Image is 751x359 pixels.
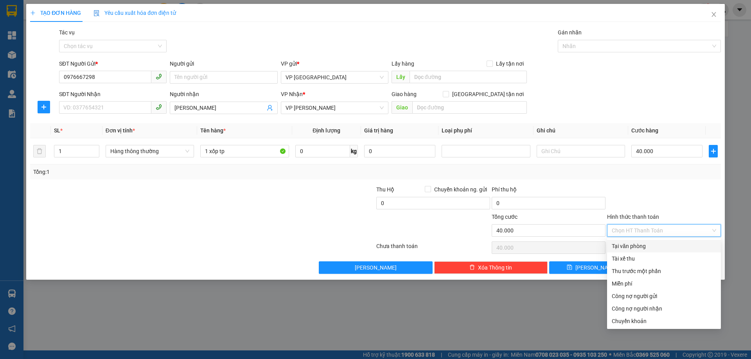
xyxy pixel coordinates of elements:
[93,10,100,16] img: icon
[410,71,527,83] input: Dọc đường
[355,263,397,272] span: [PERSON_NAME]
[575,263,617,272] span: [PERSON_NAME]
[156,104,162,110] span: phone
[558,29,582,36] label: Gán nhãn
[549,261,634,274] button: save[PERSON_NAME]
[170,59,277,68] div: Người gửi
[449,90,527,98] span: [GEOGRAPHIC_DATA] tận nơi
[38,101,50,113] button: plus
[612,254,716,263] div: Tài xế thu
[709,145,717,157] button: plus
[376,186,394,193] span: Thu Hộ
[38,104,50,110] span: plus
[286,71,384,83] span: VP Xuân Giang
[54,127,60,134] span: SL
[33,145,46,157] button: delete
[492,214,517,220] span: Tổng cước
[33,168,290,176] div: Tổng: 1
[607,290,721,302] div: Cước gửi hàng sẽ được ghi vào công nợ của người gửi
[200,145,289,157] input: VD: Bàn, Ghế
[434,261,548,274] button: deleteXóa Thông tin
[286,102,384,114] span: VP Hoàng Liệt
[319,261,433,274] button: [PERSON_NAME]
[30,10,36,16] span: plus
[392,61,414,67] span: Lấy hàng
[59,29,75,36] label: Tác vụ
[534,123,628,138] th: Ghi chú
[612,292,716,300] div: Công nợ người gửi
[281,91,303,97] span: VP Nhận
[93,10,176,16] span: Yêu cầu xuất hóa đơn điện tử
[537,145,625,157] input: Ghi Chú
[30,10,81,16] span: TẠO ĐƠN HÀNG
[711,11,717,18] span: close
[612,279,716,288] div: Miễn phí
[59,90,167,98] div: SĐT Người Nhận
[364,145,435,157] input: 0
[281,59,388,68] div: VP gửi
[59,59,167,68] div: SĐT Người Gửi
[364,127,393,134] span: Giá trị hàng
[200,127,226,134] span: Tên hàng
[313,127,340,134] span: Định lượng
[110,145,189,157] span: Hàng thông thường
[612,304,716,313] div: Công nợ người nhận
[170,90,277,98] div: Người nhận
[478,263,512,272] span: Xóa Thông tin
[567,264,572,271] span: save
[709,148,717,154] span: plus
[612,267,716,275] div: Thu trước một phần
[607,214,659,220] label: Hình thức thanh toán
[607,302,721,315] div: Cước gửi hàng sẽ được ghi vào công nợ của người nhận
[492,185,605,197] div: Phí thu hộ
[703,4,725,26] button: Close
[431,185,490,194] span: Chuyển khoản ng. gửi
[612,242,716,250] div: Tại văn phòng
[350,145,358,157] span: kg
[438,123,533,138] th: Loại phụ phí
[469,264,475,271] span: delete
[392,101,412,114] span: Giao
[156,73,162,80] span: phone
[493,59,527,68] span: Lấy tận nơi
[392,91,417,97] span: Giao hàng
[375,242,491,255] div: Chưa thanh toán
[612,317,716,325] div: Chuyển khoản
[392,71,410,83] span: Lấy
[631,127,658,134] span: Cước hàng
[412,101,527,114] input: Dọc đường
[267,105,273,111] span: user-add
[106,127,135,134] span: Đơn vị tính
